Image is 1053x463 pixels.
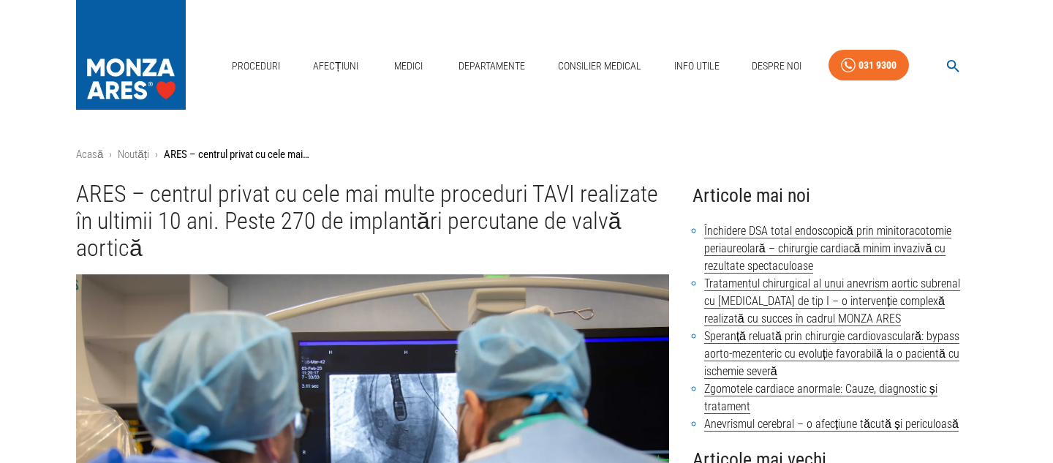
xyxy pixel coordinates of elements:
[858,56,897,75] div: 031 9300
[704,224,951,274] a: Închidere DSA total endoscopică prin minitoracotomie periaureolară – chirurgie cardiacă minim inv...
[155,146,158,163] li: ›
[746,51,807,81] a: Despre Noi
[668,51,725,81] a: Info Utile
[704,417,959,432] a: Anevrismul cerebral – o afecțiune tăcută și periculoasă
[704,329,959,379] a: Speranță reluată prin chirurgie cardiovasculară: bypass aorto-mezenteric cu evoluție favorabilă l...
[552,51,647,81] a: Consilier Medical
[307,51,364,81] a: Afecțiuni
[118,148,149,161] a: Noutăți
[76,181,669,263] h1: ARES – centrul privat cu cele mai multe proceduri TAVI realizate în ultimii 10 ani. Peste 270 de ...
[704,382,937,414] a: Zgomotele cardiace anormale: Cauze, diagnostic și tratament
[385,51,431,81] a: Medici
[76,146,977,163] nav: breadcrumb
[109,146,112,163] li: ›
[164,146,310,163] p: ARES – centrul privat cu cele mai multe proceduri TAVI realizate în ultimii 10 ani. Peste 270 de ...
[692,181,977,211] h4: Articole mai noi
[453,51,531,81] a: Departamente
[704,276,960,326] a: Tratamentul chirurgical al unui anevrism aortic subrenal cu [MEDICAL_DATA] de tip I – o intervenț...
[226,51,286,81] a: Proceduri
[829,50,909,81] a: 031 9300
[76,148,103,161] a: Acasă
